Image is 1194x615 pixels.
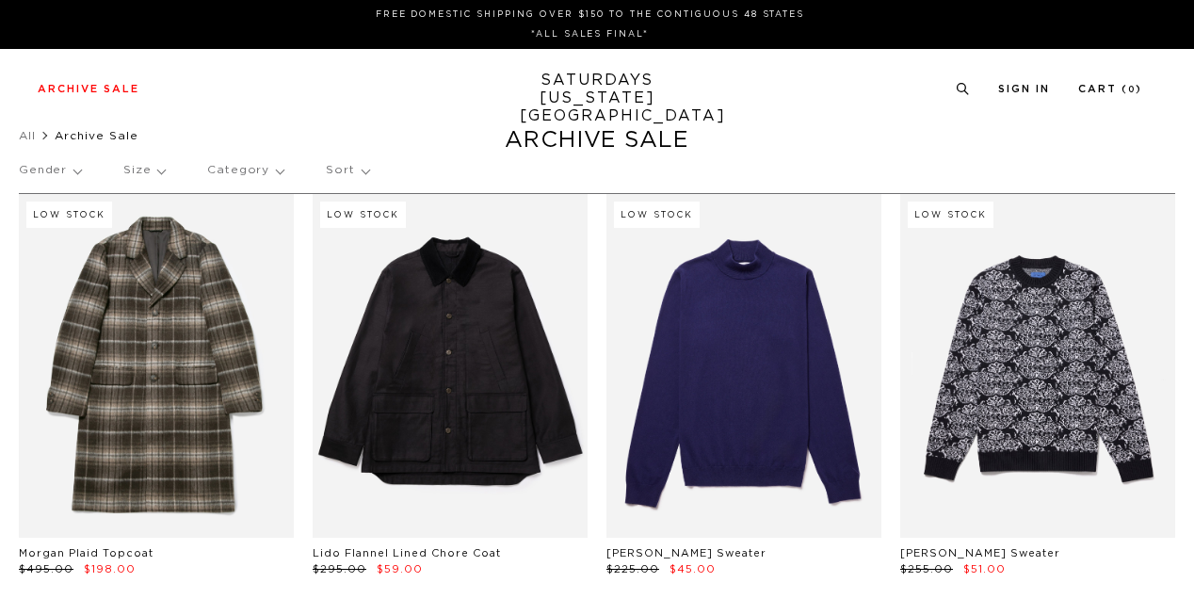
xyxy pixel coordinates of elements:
span: $198.00 [84,564,136,575]
a: [PERSON_NAME] Sweater [900,548,1060,558]
a: Morgan Plaid Topcoat [19,548,153,558]
p: FREE DOMESTIC SHIPPING OVER $150 TO THE CONTIGUOUS 48 STATES [45,8,1135,22]
a: SATURDAYS[US_STATE][GEOGRAPHIC_DATA] [520,72,675,125]
span: $255.00 [900,564,953,575]
div: Low Stock [26,202,112,228]
div: Low Stock [320,202,406,228]
span: $51.00 [963,564,1006,575]
a: Sign In [998,84,1050,94]
p: Sort [326,149,368,192]
small: 0 [1128,86,1136,94]
p: Gender [19,149,81,192]
a: Archive Sale [38,84,139,94]
div: Low Stock [908,202,993,228]
span: $59.00 [377,564,423,575]
p: *ALL SALES FINAL* [45,27,1135,41]
span: $225.00 [606,564,659,575]
a: Lido Flannel Lined Chore Coat [313,548,501,558]
a: All [19,130,36,141]
span: $295.00 [313,564,366,575]
span: $45.00 [670,564,716,575]
a: Cart (0) [1078,84,1142,94]
a: [PERSON_NAME] Sweater [606,548,766,558]
div: Low Stock [614,202,700,228]
span: $495.00 [19,564,73,575]
p: Size [123,149,165,192]
p: Category [207,149,283,192]
span: Archive Sale [55,130,138,141]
